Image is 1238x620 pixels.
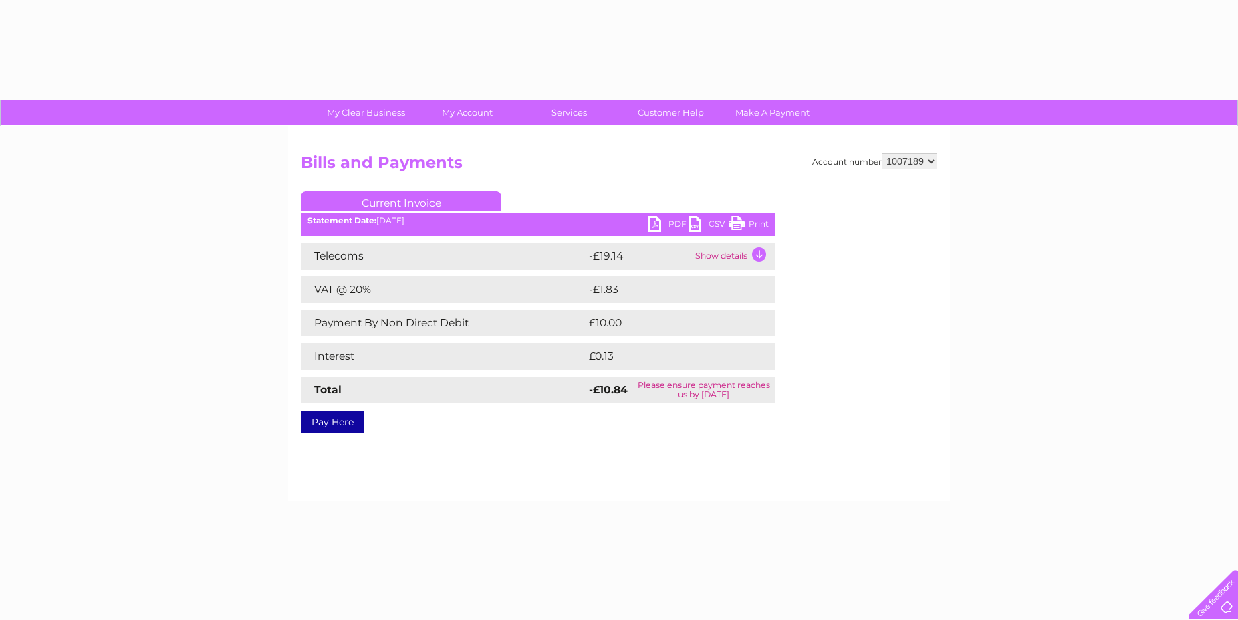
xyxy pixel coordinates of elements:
a: CSV [689,216,729,235]
td: £0.13 [586,343,742,370]
strong: -£10.84 [589,383,628,396]
a: My Clear Business [311,100,421,125]
td: -£19.14 [586,243,692,270]
strong: Total [314,383,342,396]
a: Pay Here [301,411,364,433]
a: Print [729,216,769,235]
div: [DATE] [301,216,775,225]
a: PDF [648,216,689,235]
a: Customer Help [616,100,726,125]
div: Account number [812,153,937,169]
td: Show details [692,243,775,270]
td: Interest [301,343,586,370]
td: £10.00 [586,310,748,336]
a: Make A Payment [717,100,828,125]
a: Services [514,100,624,125]
h2: Bills and Payments [301,153,937,179]
a: My Account [412,100,523,125]
td: VAT @ 20% [301,276,586,303]
td: Please ensure payment reaches us by [DATE] [632,377,775,403]
a: Current Invoice [301,191,501,211]
td: Payment By Non Direct Debit [301,310,586,336]
td: -£1.83 [586,276,746,303]
td: Telecoms [301,243,586,270]
b: Statement Date: [307,215,376,225]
